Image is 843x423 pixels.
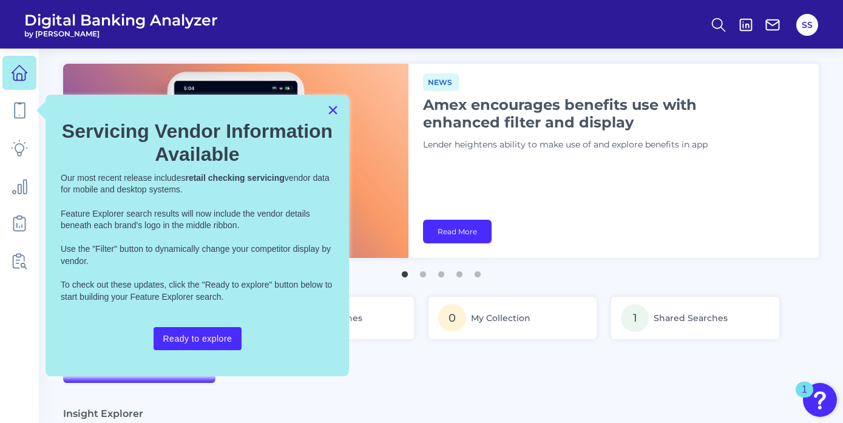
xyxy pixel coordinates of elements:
button: 1 [399,265,411,277]
span: 0 [438,304,466,332]
span: Shared Searches [654,313,728,323]
button: Open Resource Center, 1 new notification [803,383,837,417]
span: by [PERSON_NAME] [24,29,218,38]
button: Close [327,100,339,120]
p: Use the "Filter" button to dynamically change your competitor display by vendor. [61,243,334,267]
span: Digital Banking Analyzer [24,11,218,29]
strong: retail checking servicing [185,173,284,183]
button: 2 [417,265,429,277]
div: 1 [802,390,807,405]
h2: Servicing Vendor Information Available [61,120,334,166]
span: Our most recent release includes [61,173,185,183]
img: bannerImg [63,64,408,258]
button: 5 [472,265,484,277]
h1: Amex encourages benefits use with enhanced filter and display [423,96,726,131]
button: SS [796,14,818,36]
p: To check out these updates, click the "Ready to explore" button below to start building your Feat... [61,279,334,303]
p: Lender heightens ability to make use of and explore benefits in app [423,138,726,152]
p: Feature Explorer search results will now include the vendor details beneath each brand's logo in ... [61,208,334,232]
span: 1 [621,304,649,332]
button: 4 [453,265,466,277]
h3: Insight Explorer [63,407,143,420]
span: News [423,73,459,91]
span: My Collection [471,313,530,323]
button: 3 [435,265,447,277]
button: Ready to explore [154,327,242,350]
a: Read More [423,220,492,243]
